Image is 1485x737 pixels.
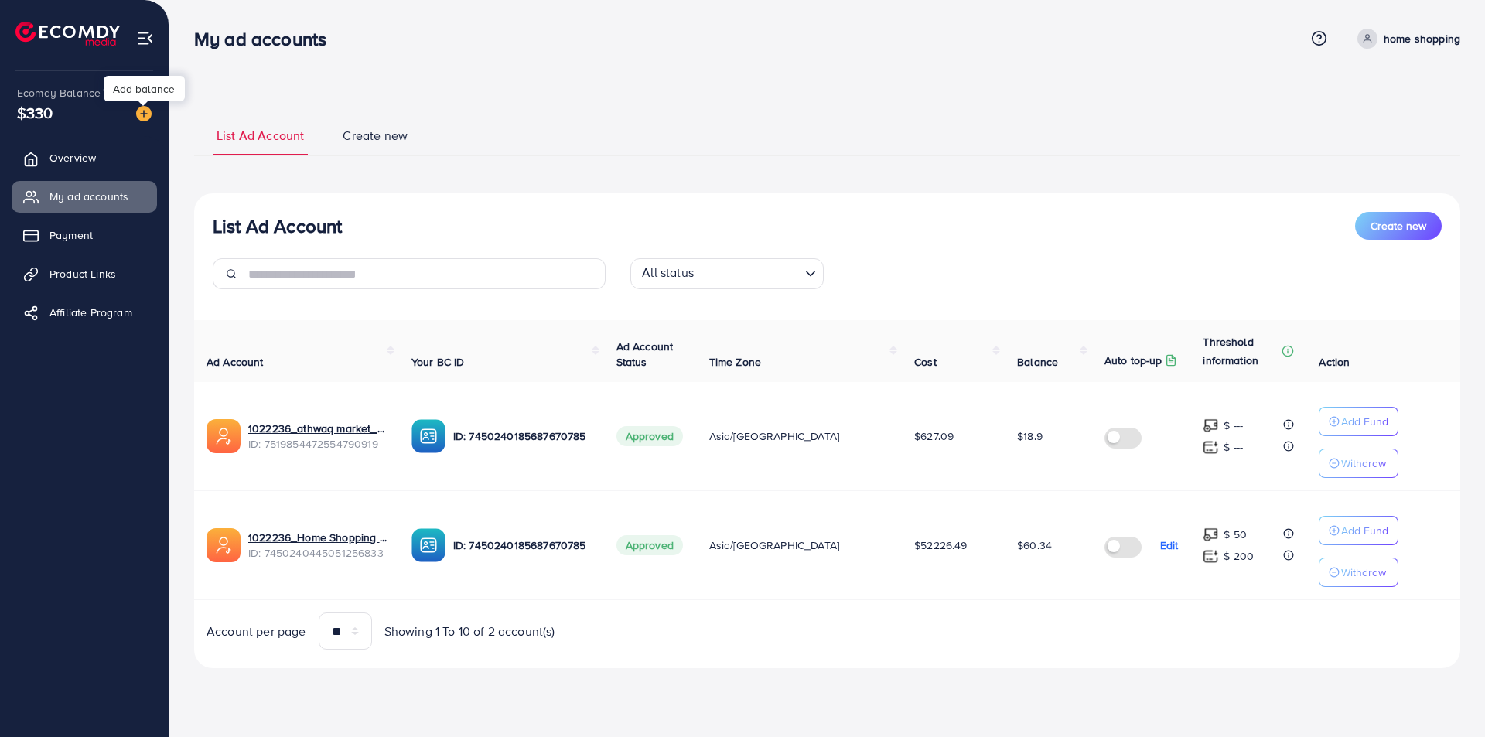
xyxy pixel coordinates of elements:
span: Overview [49,150,96,165]
span: Approved [616,535,683,555]
span: Create new [1371,218,1426,234]
span: Payment [49,227,93,243]
span: Affiliate Program [49,305,132,320]
span: Asia/[GEOGRAPHIC_DATA] [709,428,840,444]
a: 1022236_athwaq market_1750852684095 [248,421,387,436]
div: <span class='underline'>1022236_athwaq market_1750852684095</span></br>7519854472554790919 [248,421,387,452]
button: Add Fund [1319,407,1398,436]
span: ID: 7450240445051256833 [248,545,387,561]
h3: My ad accounts [194,28,339,50]
span: Your BC ID [411,354,465,370]
img: top-up amount [1203,548,1219,565]
p: Add Fund [1341,412,1388,431]
img: top-up amount [1203,418,1219,434]
p: $ --- [1224,416,1243,435]
p: Auto top-up [1104,351,1162,370]
span: My ad accounts [49,189,128,204]
button: Withdraw [1319,558,1398,587]
h3: List Ad Account [213,215,342,237]
img: top-up amount [1203,439,1219,456]
iframe: Chat [1419,667,1473,725]
a: Affiliate Program [12,297,157,328]
p: Edit [1160,536,1179,554]
div: Add balance [104,76,185,101]
p: home shopping [1384,29,1460,48]
input: Search for option [698,261,799,285]
button: Add Fund [1319,516,1398,545]
img: logo [15,22,120,46]
p: ID: 7450240185687670785 [453,427,592,445]
span: Approved [616,426,683,446]
p: $ 200 [1224,547,1254,565]
span: Product Links [49,266,116,281]
button: Create new [1355,212,1442,240]
span: Action [1319,354,1350,370]
span: Balance [1017,354,1058,370]
img: image [136,106,152,121]
span: Time Zone [709,354,761,370]
img: ic-ba-acc.ded83a64.svg [411,419,445,453]
span: List Ad Account [217,127,304,145]
span: All status [639,261,697,285]
span: $18.9 [1017,428,1043,444]
span: Ecomdy Balance [17,85,101,101]
div: Search for option [630,258,824,289]
a: Payment [12,220,157,251]
span: Ad Account [207,354,264,370]
a: My ad accounts [12,181,157,212]
span: $60.34 [1017,537,1052,553]
p: $ 50 [1224,525,1247,544]
span: Account per page [207,623,306,640]
span: ID: 7519854472554790919 [248,436,387,452]
p: ID: 7450240185687670785 [453,536,592,554]
span: Showing 1 To 10 of 2 account(s) [384,623,555,640]
span: $627.09 [914,428,954,444]
img: ic-ads-acc.e4c84228.svg [207,528,241,562]
p: Withdraw [1341,454,1386,473]
img: ic-ba-acc.ded83a64.svg [411,528,445,562]
img: ic-ads-acc.e4c84228.svg [207,419,241,453]
a: 1022236_Home Shopping [GEOGRAPHIC_DATA] [248,530,387,545]
a: home shopping [1351,29,1460,49]
p: Threshold information [1203,333,1278,370]
span: Cost [914,354,937,370]
button: Withdraw [1319,449,1398,478]
img: menu [136,29,154,47]
a: Overview [12,142,157,173]
a: Product Links [12,258,157,289]
span: Ad Account Status [616,339,674,370]
p: $ --- [1224,438,1243,456]
div: <span class='underline'>1022236_Home Shopping Iraq_1734644293841</span></br>7450240445051256833 [248,530,387,561]
img: top-up amount [1203,527,1219,543]
span: $52226.49 [914,537,967,553]
span: Asia/[GEOGRAPHIC_DATA] [709,537,840,553]
p: Add Fund [1341,521,1388,540]
span: Create new [343,127,408,145]
p: Withdraw [1341,563,1386,582]
span: $330 [17,101,53,124]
